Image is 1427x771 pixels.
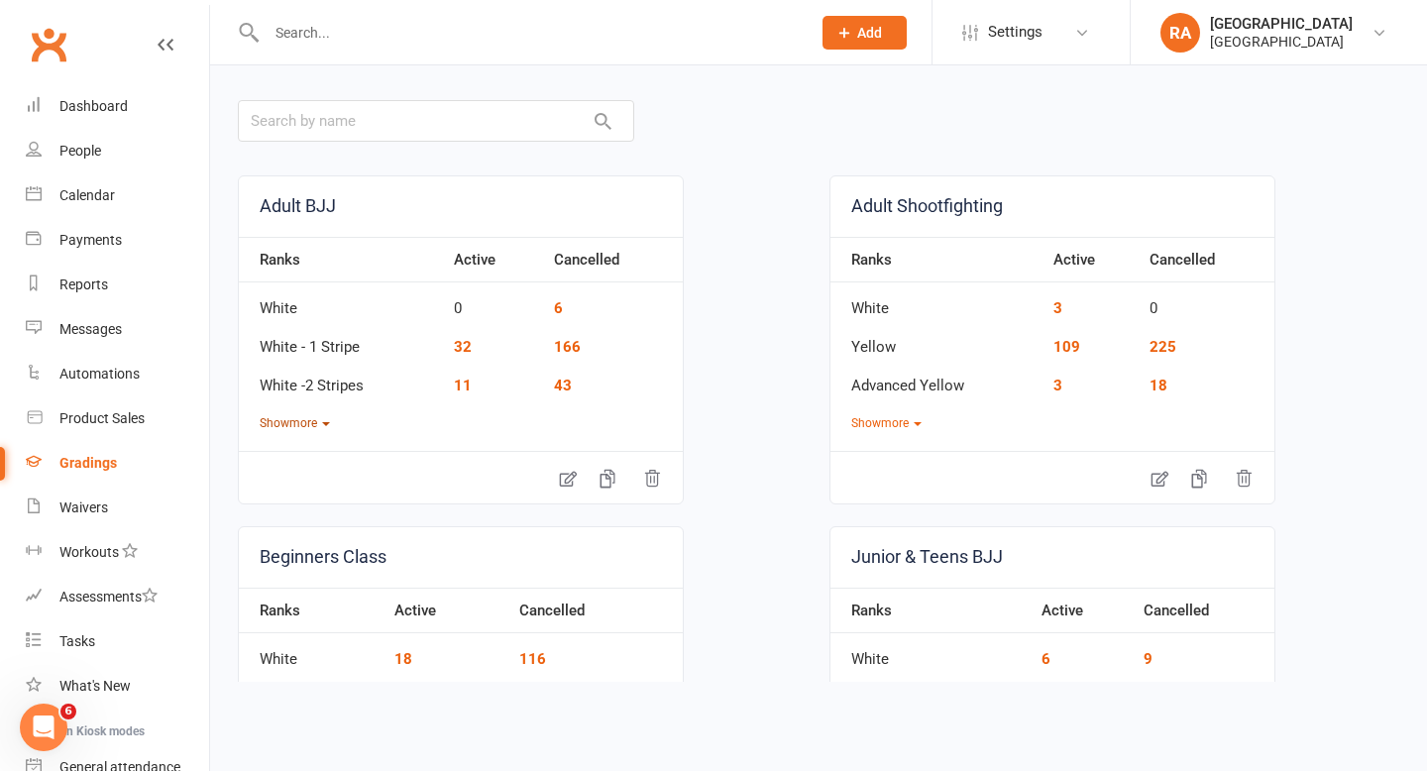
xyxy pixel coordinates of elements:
td: 0 [1140,282,1274,321]
div: Product Sales [59,410,145,426]
a: Adult Shootfighting [830,176,1274,237]
div: RA [1160,13,1200,53]
div: Workouts [59,544,119,560]
td: White [239,282,444,321]
button: Add [823,16,907,50]
span: Add [857,25,882,41]
button: Showmore [260,414,330,433]
td: Yellow [830,321,1043,360]
td: White - 1 Stripe [239,321,444,360]
a: People [26,129,209,173]
td: White [830,282,1043,321]
div: Payments [59,232,122,248]
a: Automations [26,352,209,396]
th: Cancelled [509,588,683,633]
a: Beginners Class [239,527,683,588]
div: Tasks [59,633,95,649]
input: Search... [261,19,797,47]
div: What's New [59,678,131,694]
a: What's New [26,664,209,709]
a: Reports [26,263,209,307]
div: Messages [59,321,122,337]
input: Search by name [238,100,634,142]
a: 109 [1053,338,1080,356]
a: 166 [554,338,581,356]
a: Messages [26,307,209,352]
a: 32 [454,338,472,356]
a: Workouts [26,530,209,575]
a: 116 [519,650,546,668]
span: 6 [60,704,76,719]
div: Dashboard [59,98,128,114]
div: Automations [59,366,140,382]
td: 0 [444,282,544,321]
a: 43 [554,377,572,394]
td: White [239,633,384,672]
a: 225 [1150,338,1176,356]
th: Active [444,237,544,282]
a: Payments [26,218,209,263]
div: Calendar [59,187,115,203]
iframe: Intercom live chat [20,704,67,751]
a: 3 [1053,299,1062,317]
th: Active [1032,588,1133,633]
a: 6 [1042,650,1050,668]
th: Ranks [830,237,1043,282]
div: [GEOGRAPHIC_DATA] [1210,15,1353,33]
div: Gradings [59,455,117,471]
th: Ranks [239,237,444,282]
th: Active [384,588,509,633]
button: Showmore [851,414,922,433]
td: White [830,633,1032,672]
a: 11 [454,377,472,394]
div: Assessments [59,589,158,605]
a: Calendar [26,173,209,218]
a: 6 [554,299,563,317]
a: 3 [1053,377,1062,394]
th: Cancelled [1140,237,1274,282]
div: People [59,143,101,159]
th: Cancelled [544,237,683,282]
th: Ranks [830,588,1032,633]
a: Dashboard [26,84,209,129]
th: Cancelled [1134,588,1274,633]
a: Product Sales [26,396,209,441]
div: [GEOGRAPHIC_DATA] [1210,33,1353,51]
a: Gradings [26,441,209,486]
span: Settings [988,10,1043,55]
a: Waivers [26,486,209,530]
th: Active [1043,237,1141,282]
a: 9 [1144,650,1153,668]
a: Tasks [26,619,209,664]
td: Advanced Yellow [830,360,1043,398]
a: Assessments [26,575,209,619]
td: White -2 Stripes [239,360,444,398]
td: White -1 Stripe [830,672,1032,711]
a: Clubworx [24,20,73,69]
a: 18 [1150,377,1167,394]
a: 18 [394,650,412,668]
div: Waivers [59,499,108,515]
a: Adult BJJ [239,176,683,237]
th: Ranks [239,588,384,633]
div: Reports [59,276,108,292]
a: Junior & Teens BJJ [830,527,1274,588]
